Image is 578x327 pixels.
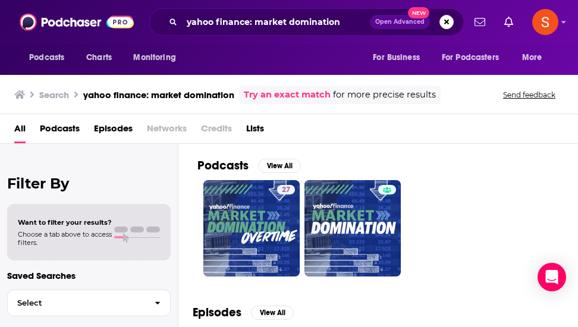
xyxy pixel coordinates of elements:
p: Saved Searches [7,270,171,281]
a: Try an exact match [244,88,331,102]
span: Charts [86,49,112,66]
span: Want to filter your results? [18,218,112,227]
input: Search podcasts, credits, & more... [182,12,370,32]
a: All [14,119,26,143]
button: open menu [21,46,80,69]
span: For Podcasters [442,49,499,66]
button: Open AdvancedNew [370,15,430,29]
span: Select [8,299,145,307]
button: open menu [125,46,191,69]
button: open menu [365,46,435,69]
span: For Business [373,49,420,66]
span: Monitoring [133,49,175,66]
button: View All [258,159,301,173]
h2: Podcasts [197,158,249,173]
a: 27 [203,180,300,276]
span: Logged in as skylar.peters [532,9,558,35]
a: Podcasts [40,119,80,143]
h3: yahoo finance: market domination [83,89,234,100]
span: 27 [282,184,290,196]
img: Podchaser - Follow, Share and Rate Podcasts [20,11,134,33]
span: Credits [201,119,232,143]
a: Show notifications dropdown [470,12,490,32]
button: Send feedback [500,90,559,100]
span: Choose a tab above to access filters. [18,230,112,247]
h3: Search [39,89,69,100]
a: 27 [277,185,295,194]
span: Networks [147,119,187,143]
a: Lists [246,119,264,143]
button: Show profile menu [532,9,558,35]
span: Podcasts [29,49,64,66]
button: Select [7,290,171,316]
a: Charts [78,46,119,69]
span: Open Advanced [375,19,425,25]
a: PodcastsView All [197,158,301,173]
span: More [522,49,542,66]
button: View All [251,306,294,320]
img: User Profile [532,9,558,35]
a: Episodes [94,119,133,143]
button: open menu [434,46,516,69]
a: EpisodesView All [193,305,294,320]
h2: Episodes [193,305,241,320]
a: Show notifications dropdown [500,12,518,32]
button: open menu [514,46,557,69]
div: Open Intercom Messenger [538,263,566,291]
h2: Filter By [7,175,171,192]
span: for more precise results [333,88,436,102]
div: Search podcasts, credits, & more... [149,8,464,36]
span: New [408,7,429,18]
